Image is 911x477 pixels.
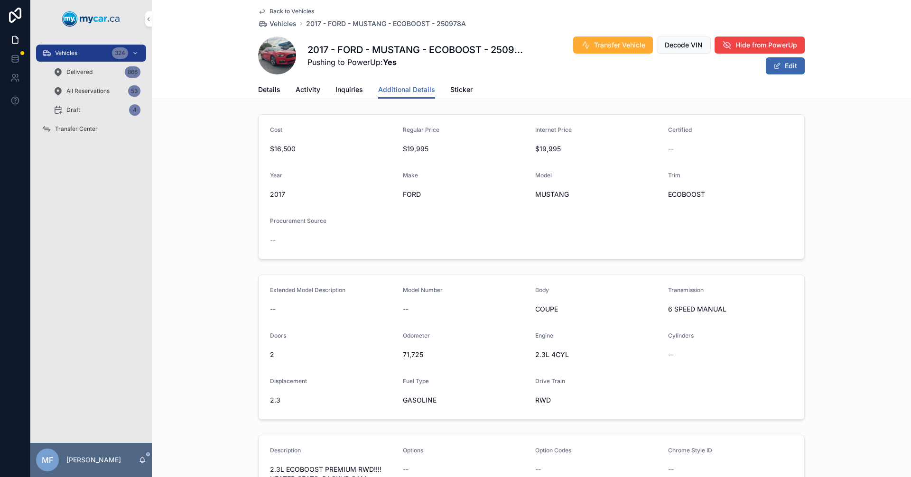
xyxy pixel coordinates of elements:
span: Description [270,447,301,454]
span: -- [668,465,674,474]
strong: Yes [383,57,397,67]
span: -- [403,304,409,314]
span: Displacement [270,377,307,385]
span: Sticker [450,85,473,94]
span: GASOLINE [403,395,528,405]
span: Make [403,172,418,179]
span: $19,995 [403,144,528,154]
span: Options [403,447,423,454]
span: ECOBOOST [668,190,793,199]
a: Additional Details [378,81,435,99]
span: Transmission [668,286,704,294]
button: Transfer Vehicle [573,37,653,54]
span: 6 SPEED MANUAL [668,304,793,314]
span: Inquiries [335,85,363,94]
a: Inquiries [335,81,363,100]
a: Draft4 [47,101,146,119]
span: Vehicles [55,49,77,57]
span: Certified [668,126,692,133]
span: Hide from PowerUp [735,40,797,50]
span: Delivered [66,68,93,76]
span: Back to Vehicles [270,8,314,15]
span: 2 [270,350,395,359]
span: Additional Details [378,85,435,94]
a: All Reservations53 [47,83,146,100]
span: -- [270,235,276,245]
span: MUSTANG [535,190,660,199]
span: -- [403,465,409,474]
span: Draft [66,106,80,114]
a: 2017 - FORD - MUSTANG - ECOBOOST - 250978A [306,19,466,28]
span: MF [42,454,53,466]
span: RWD [535,395,660,405]
span: Cylinders [668,332,694,339]
span: 2.3 [270,395,395,405]
span: Activity [296,85,320,94]
div: 4 [129,104,140,116]
span: Model [535,172,552,179]
span: Odometer [403,332,430,339]
span: Pushing to PowerUp: [307,56,528,68]
div: 53 [128,85,140,97]
span: -- [668,144,674,154]
span: -- [668,350,674,359]
span: Trim [668,172,680,179]
span: Regular Price [403,126,439,133]
span: Transfer Vehicle [594,40,645,50]
span: Year [270,172,282,179]
p: [PERSON_NAME] [66,455,121,465]
a: Back to Vehicles [258,8,314,15]
img: App logo [62,11,120,27]
span: Model Number [403,286,443,294]
span: $19,995 [535,144,660,154]
h1: 2017 - FORD - MUSTANG - ECOBOOST - 250978A [307,43,528,56]
span: Vehicles [270,19,297,28]
a: Details [258,81,280,100]
span: Procurement Source [270,217,326,224]
a: Activity [296,81,320,100]
span: Option Codes [535,447,571,454]
span: -- [270,304,276,314]
span: 71,725 [403,350,528,359]
a: Vehicles324 [36,45,146,62]
span: Chrome Style ID [668,447,712,454]
span: Internet Price [535,126,572,133]
div: 866 [125,66,140,78]
a: Transfer Center [36,120,146,138]
div: 324 [112,47,128,59]
span: Cost [270,126,282,133]
span: $16,500 [270,144,395,154]
span: All Reservations [66,87,110,95]
a: Delivered866 [47,64,146,81]
a: Vehicles [258,19,297,28]
span: FORD [403,190,528,199]
span: Transfer Center [55,125,98,133]
div: scrollable content [30,38,152,150]
span: 2.3L 4CYL [535,350,660,359]
span: Details [258,85,280,94]
span: Engine [535,332,553,339]
span: Doors [270,332,286,339]
span: COUPE [535,304,660,314]
span: Fuel Type [403,377,429,385]
button: Decode VIN [657,37,711,54]
span: Extended Model Description [270,286,345,294]
a: Sticker [450,81,473,100]
span: 2017 [270,190,395,199]
span: Body [535,286,549,294]
button: Hide from PowerUp [715,37,805,54]
button: Edit [766,57,805,74]
span: Drive Train [535,377,565,385]
span: Decode VIN [665,40,703,50]
span: -- [535,465,541,474]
